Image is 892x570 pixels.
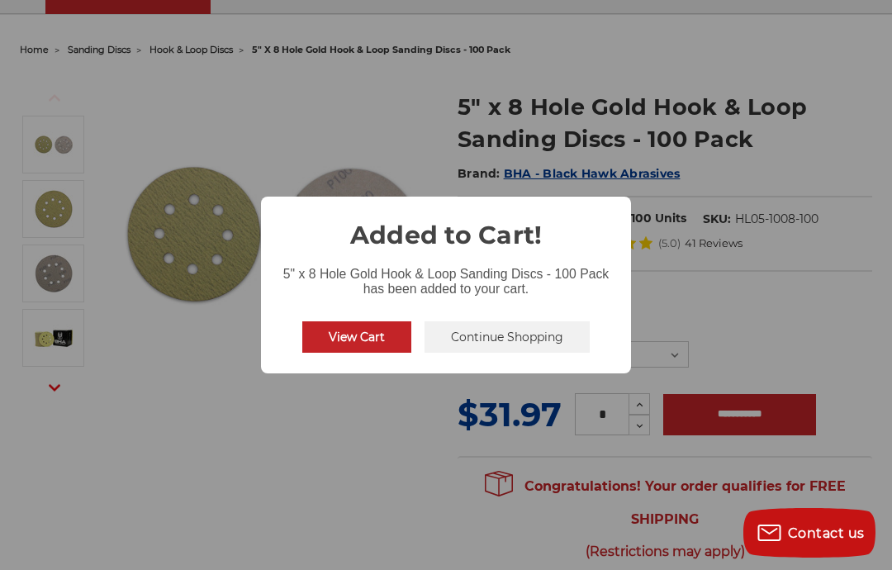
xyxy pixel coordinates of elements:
span: Contact us [788,525,865,541]
button: Continue Shopping [425,321,590,353]
h2: Added to Cart! [261,197,631,254]
div: 5" x 8 Hole Gold Hook & Loop Sanding Discs - 100 Pack has been added to your cart. [261,254,631,300]
button: View Cart [302,321,411,353]
button: Contact us [743,508,875,558]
